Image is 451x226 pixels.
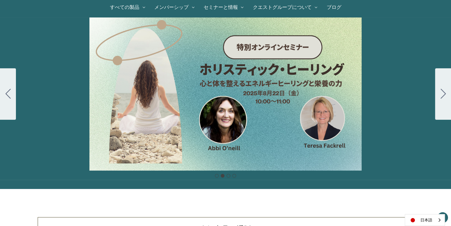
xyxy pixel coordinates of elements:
[221,174,224,178] button: Go to slide 2
[405,214,445,226] a: 日本語
[227,174,230,178] button: Go to slide 3
[435,68,451,120] button: Go to slide 3
[232,174,236,178] button: Go to slide 4
[405,214,445,226] aside: Language selected: 日本語
[405,214,445,226] div: Language
[215,174,219,178] button: Go to slide 1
